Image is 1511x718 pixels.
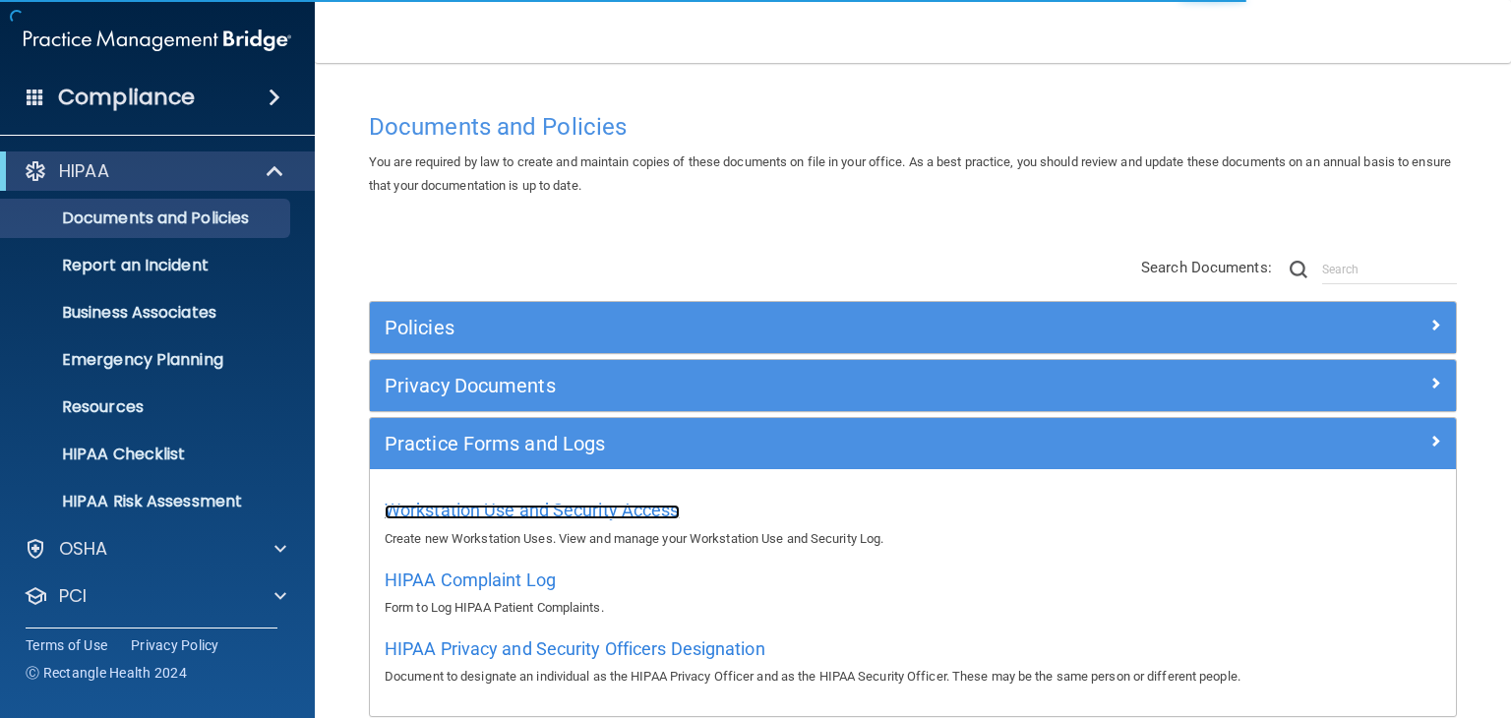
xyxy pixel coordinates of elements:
[385,505,680,519] a: Workstation Use and Security Access
[24,159,285,183] a: HIPAA
[59,159,109,183] p: HIPAA
[58,84,195,111] h4: Compliance
[13,492,281,511] p: HIPAA Risk Assessment
[13,445,281,464] p: HIPAA Checklist
[1322,255,1457,284] input: Search
[385,375,1170,396] h5: Privacy Documents
[26,635,107,655] a: Terms of Use
[59,537,108,561] p: OSHA
[385,643,765,658] a: HIPAA Privacy and Security Officers Designation
[13,256,281,275] p: Report an Incident
[24,21,291,60] img: PMB logo
[369,114,1457,140] h4: Documents and Policies
[24,584,286,608] a: PCI
[13,209,281,228] p: Documents and Policies
[385,574,556,589] a: HIPAA Complaint Log
[369,154,1451,193] span: You are required by law to create and maintain copies of these documents on file in your office. ...
[385,569,556,590] span: HIPAA Complaint Log
[385,433,1170,454] h5: Practice Forms and Logs
[385,500,680,520] span: Workstation Use and Security Access
[385,638,765,659] span: HIPAA Privacy and Security Officers Designation
[24,537,286,561] a: OSHA
[385,317,1170,338] h5: Policies
[13,303,281,323] p: Business Associates
[385,428,1441,459] a: Practice Forms and Logs
[1290,261,1307,278] img: ic-search.3b580494.png
[385,527,1441,551] p: Create new Workstation Uses. View and manage your Workstation Use and Security Log.
[13,350,281,370] p: Emergency Planning
[385,596,1441,620] p: Form to Log HIPAA Patient Complaints.
[385,370,1441,401] a: Privacy Documents
[13,397,281,417] p: Resources
[385,665,1441,688] p: Document to designate an individual as the HIPAA Privacy Officer and as the HIPAA Security Office...
[26,663,187,683] span: Ⓒ Rectangle Health 2024
[385,312,1441,343] a: Policies
[1141,259,1272,276] span: Search Documents:
[131,635,219,655] a: Privacy Policy
[59,584,87,608] p: PCI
